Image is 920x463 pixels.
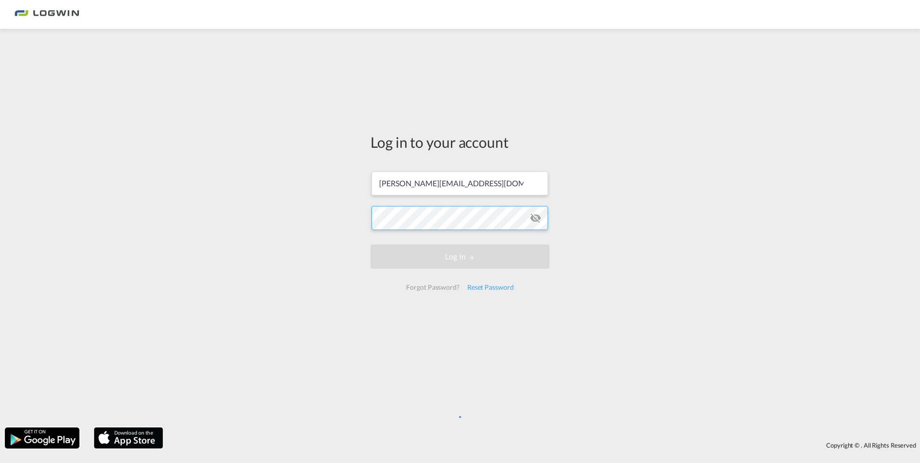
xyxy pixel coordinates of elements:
[371,171,548,195] input: Enter email/phone number
[402,279,463,296] div: Forgot Password?
[371,244,549,269] button: LOGIN
[530,212,541,224] md-icon: icon-eye-off
[463,279,518,296] div: Reset Password
[168,437,920,453] div: Copyright © . All Rights Reserved
[371,132,549,152] div: Log in to your account
[14,4,79,26] img: bc73a0e0d8c111efacd525e4c8ad7d32.png
[4,426,80,450] img: google.png
[93,426,164,450] img: apple.png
